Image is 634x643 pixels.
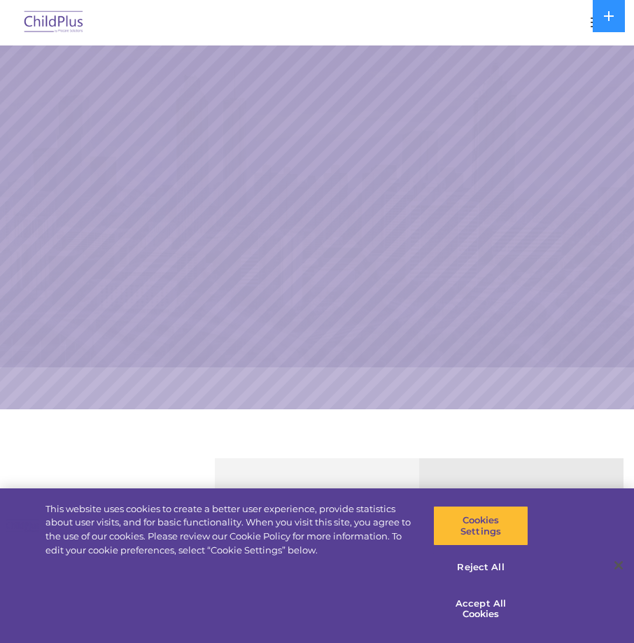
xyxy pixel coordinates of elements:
[603,550,634,581] button: Close
[21,6,87,39] img: ChildPlus by Procare Solutions
[433,553,528,582] button: Reject All
[45,502,414,557] div: This website uses cookies to create a better user experience, provide statistics about user visit...
[433,506,528,546] button: Cookies Settings
[430,234,537,262] a: Learn More
[433,589,528,629] button: Accept All Cookies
